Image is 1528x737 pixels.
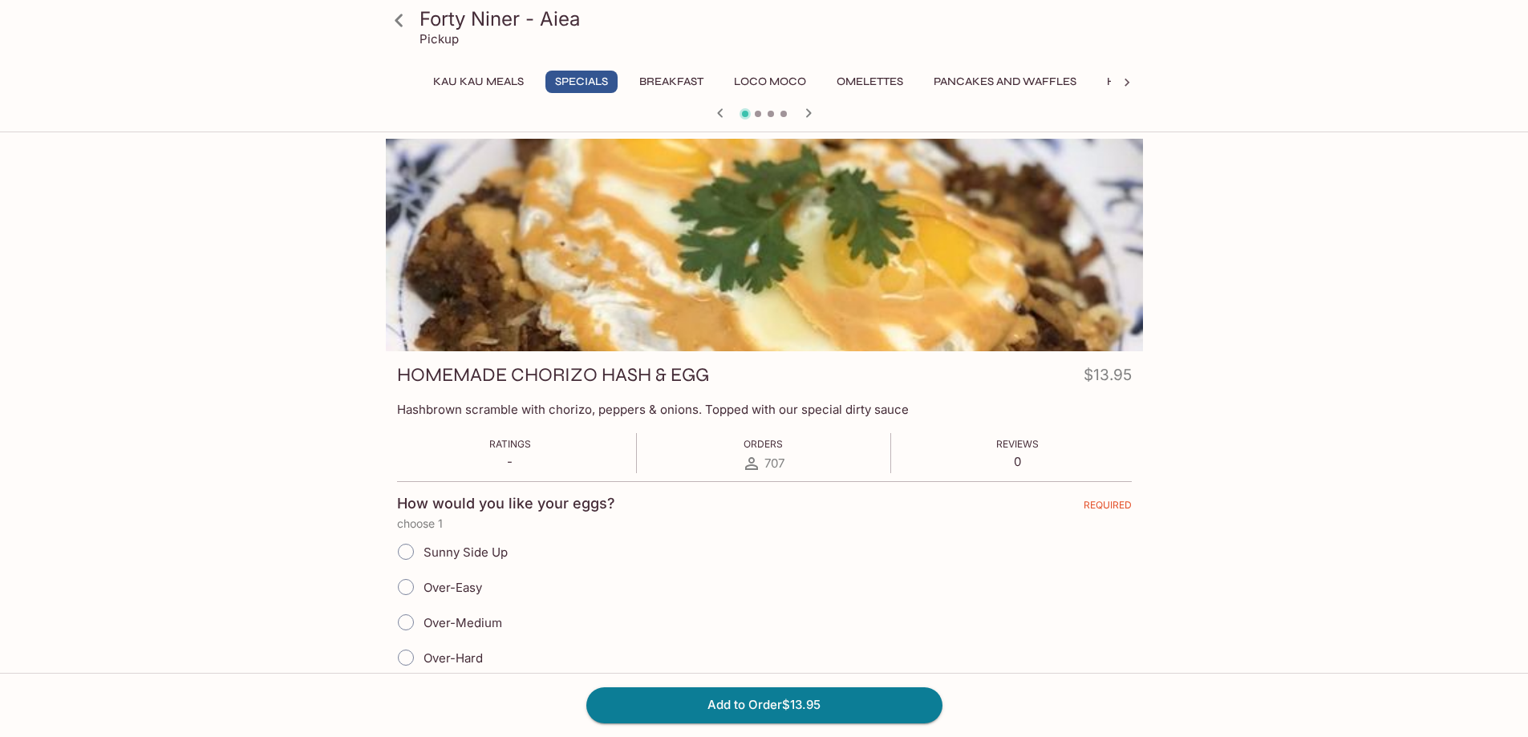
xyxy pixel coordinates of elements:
[996,438,1039,450] span: Reviews
[925,71,1085,93] button: Pancakes and Waffles
[424,580,482,595] span: Over-Easy
[828,71,912,93] button: Omelettes
[489,438,531,450] span: Ratings
[1098,71,1296,93] button: Hawaiian Style French Toast
[1084,499,1132,517] span: REQUIRED
[1084,362,1132,394] h4: $13.95
[489,454,531,469] p: -
[545,71,618,93] button: Specials
[424,615,502,630] span: Over-Medium
[424,71,533,93] button: Kau Kau Meals
[397,362,709,387] h3: HOMEMADE CHORIZO HASH & EGG
[397,402,1132,417] p: Hashbrown scramble with chorizo, peppers & onions. Topped with our special dirty sauce
[630,71,712,93] button: Breakfast
[386,139,1143,351] div: HOMEMADE CHORIZO HASH & EGG
[996,454,1039,469] p: 0
[744,438,783,450] span: Orders
[764,456,784,471] span: 707
[419,31,459,47] p: Pickup
[424,545,508,560] span: Sunny Side Up
[419,6,1137,31] h3: Forty Niner - Aiea
[397,517,1132,530] p: choose 1
[586,687,942,723] button: Add to Order$13.95
[725,71,815,93] button: Loco Moco
[424,650,483,666] span: Over-Hard
[397,495,615,512] h4: How would you like your eggs?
